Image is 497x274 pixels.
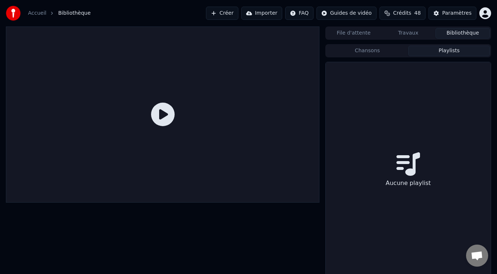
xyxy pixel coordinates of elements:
[466,245,488,267] a: Ouvrir le chat
[379,7,426,20] button: Crédits48
[206,7,238,20] button: Créer
[326,28,381,39] button: File d'attente
[442,10,472,17] div: Paramètres
[28,10,91,17] nav: breadcrumb
[428,7,476,20] button: Paramètres
[28,10,46,17] a: Accueil
[285,7,314,20] button: FAQ
[326,46,408,56] button: Chansons
[381,28,435,39] button: Travaux
[414,10,421,17] span: 48
[241,7,282,20] button: Importer
[393,10,411,17] span: Crédits
[408,46,490,56] button: Playlists
[58,10,91,17] span: Bibliothèque
[6,6,21,21] img: youka
[316,7,377,20] button: Guides de vidéo
[435,28,490,39] button: Bibliothèque
[383,176,434,191] div: Aucune playlist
